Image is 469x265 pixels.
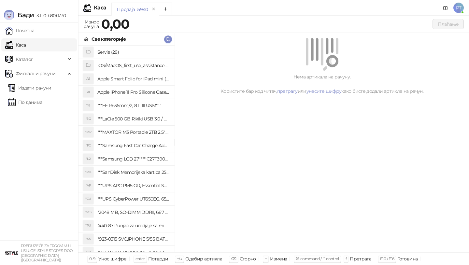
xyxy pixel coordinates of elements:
[135,256,145,261] span: enter
[18,11,34,19] span: Бади
[83,167,93,177] div: "MK
[4,10,14,20] img: Logo
[83,127,93,137] div: "MP
[5,38,26,51] a: Каса
[183,73,461,95] div: Нема артикала на рачуну. Користите бар код читач, или како бисте додали артикле на рачун.
[92,35,126,43] div: Све категорије
[433,19,464,29] button: Плаћање
[453,3,464,13] span: PT
[101,16,129,32] strong: 0,00
[83,74,93,84] div: AS
[149,7,158,12] button: remove
[185,255,222,263] div: Одабир артикла
[177,256,182,261] span: ↑/↓
[89,256,95,261] span: 0-9
[97,220,169,231] h4: "440-87 Punjac za uredjaje sa micro USB portom 4/1, Stand."
[97,140,169,151] h4: """Samsung Fast Car Charge Adapter, brzi auto punja_, boja crna"""
[83,194,93,204] div: "CU
[16,67,55,80] span: Фискални рачуни
[5,246,18,259] img: 64x64-companyLogo-77b92cf4-9946-4f36-9751-bf7bb5fd2c7d.png
[83,234,93,244] div: "S5
[265,256,267,261] span: +
[270,255,287,263] div: Измена
[231,256,236,261] span: ⌫
[350,255,371,263] div: Претрага
[8,96,42,109] a: По данима
[97,74,169,84] h4: Apple Smart Folio for iPad mini (A17 Pro) - Sage
[98,255,127,263] div: Унос шифре
[83,154,93,164] div: "L2
[97,180,169,191] h4: """UPS APC PM5-GR, Essential Surge Arrest,5 utic_nica"""
[8,81,51,94] a: Издати рачуни
[159,3,172,16] button: Add tab
[97,207,169,217] h4: "2048 MB, SO-DIMM DDRII, 667 MHz, Napajanje 1,8 0,1 V, Latencija CL5"
[277,88,298,94] a: претрагу
[117,6,148,13] div: Продаја 15940
[440,3,451,13] a: Документација
[83,247,93,258] div: "SD
[83,100,93,111] div: "18
[83,87,93,97] div: AI
[78,46,175,252] div: grid
[97,100,169,111] h4: """EF 16-35mm/2, 8 L III USM"""
[83,207,93,217] div: "MS
[97,127,169,137] h4: """MAXTOR M3 Portable 2TB 2.5"""" crni eksterni hard disk HX-M201TCB/GM"""
[240,255,256,263] div: Сторно
[83,114,93,124] div: "5G
[21,244,73,262] small: PREDUZEĆE ZA TRGOVINU I USLUGE ISTYLE STORES DOO [GEOGRAPHIC_DATA] ([GEOGRAPHIC_DATA])
[83,220,93,231] div: "PU
[83,180,93,191] div: "AP
[16,53,33,66] span: Каталог
[34,13,66,19] span: 3.11.0-b80b730
[97,234,169,244] h4: "923-0315 SVC,IPHONE 5/5S BATTERY REMOVAL TRAY Držač za iPhone sa kojim se otvara display
[94,5,106,10] div: Каса
[5,24,35,37] a: Почетна
[97,154,169,164] h4: """Samsung LCD 27"""" C27F390FHUXEN"""
[97,194,169,204] h4: """UPS CyberPower UT650EG, 650VA/360W , line-int., s_uko, desktop"""
[83,140,93,151] div: "FC
[97,47,169,57] h4: Servis (28)
[97,87,169,97] h4: Apple iPhone 11 Pro Silicone Case - Black
[148,255,168,263] div: Потврди
[82,18,100,31] div: Износ рачуна
[97,247,169,258] h4: "923-0448 SVC,IPHONE,TOURQUE DRIVER KIT .65KGF- CM Šrafciger "
[97,60,169,71] h4: iOS/MacOS_first_use_assistance (4)
[97,114,169,124] h4: """LaCie 500 GB Rikiki USB 3.0 / Ultra Compact & Resistant aluminum / USB 3.0 / 2.5"""""""
[380,256,394,261] span: F10 / F16
[296,256,339,261] span: ⌘ command / ⌃ control
[397,255,418,263] div: Готовина
[97,167,169,177] h4: """SanDisk Memorijska kartica 256GB microSDXC sa SD adapterom SDSQXA1-256G-GN6MA - Extreme PLUS, ...
[306,88,342,94] a: унесите шифру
